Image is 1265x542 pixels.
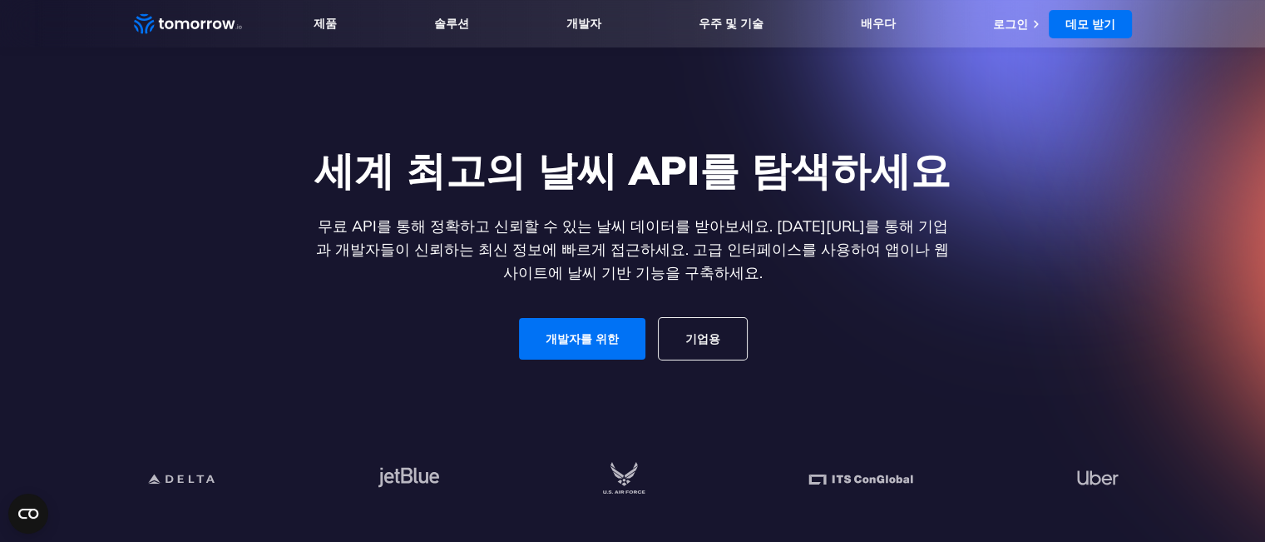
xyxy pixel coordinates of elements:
[1065,17,1115,32] font: 데모 받기
[685,331,720,346] font: 기업용
[699,16,763,31] font: 우주 및 기술
[519,318,645,360] a: 개발자를 위한
[861,16,896,31] font: 배우다
[8,494,48,534] button: Open CMP widget
[316,216,949,282] font: 무료 API를 통해 정확하고 신뢰할 수 있는 날씨 데이터를 받아보세요. [DATE][URL]를 통해 기업과 개발자들이 신뢰하는 최신 정보에 빠르게 접근하세요. 고급 인터페이스...
[566,16,601,31] font: 개발자
[314,145,951,195] font: 세계 최고의 날씨 API를 탐색하세요
[699,16,763,32] a: 우주 및 기술
[314,16,337,31] font: 제품
[1049,10,1132,38] a: 데모 받기
[546,331,619,346] font: 개발자를 위한
[434,16,469,31] font: 솔루션
[566,16,601,32] a: 개발자
[861,16,896,32] a: 배우다
[134,12,242,37] a: 홈 링크
[434,16,469,32] a: 솔루션
[993,17,1028,32] a: 로그인
[659,318,747,360] a: 기업용
[314,16,337,32] a: 제품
